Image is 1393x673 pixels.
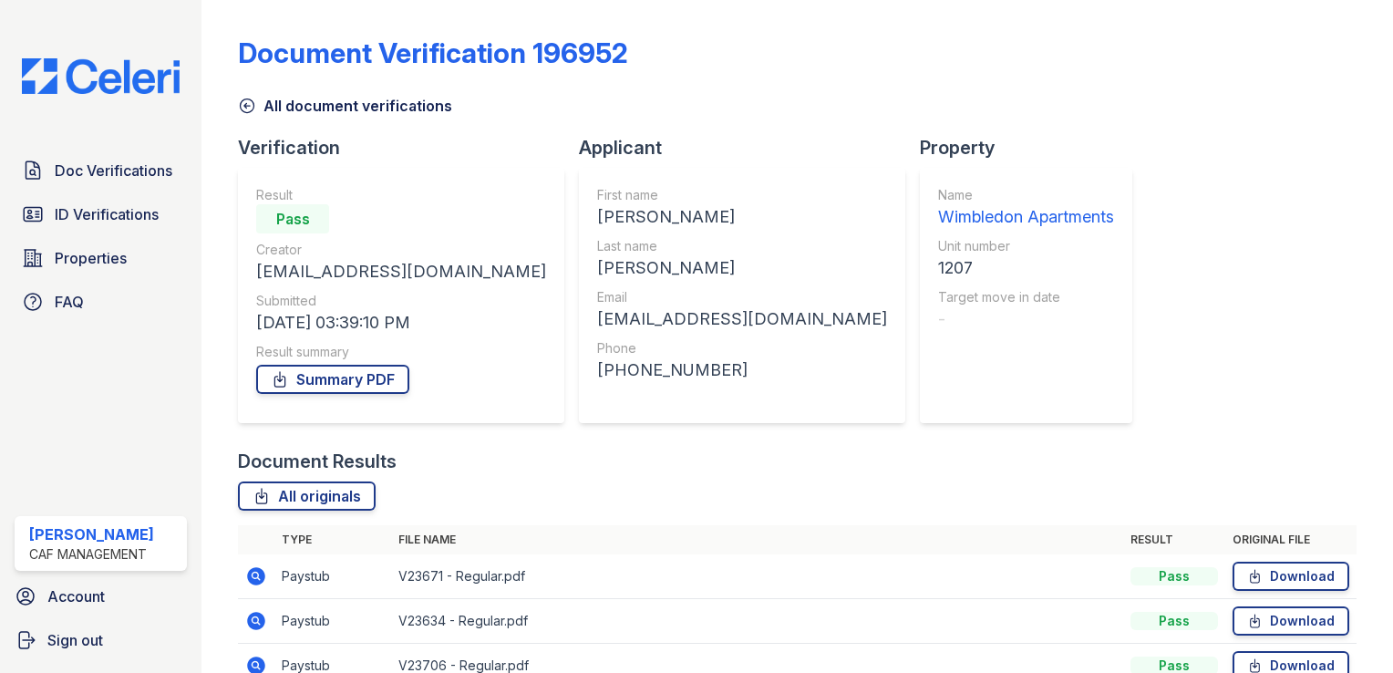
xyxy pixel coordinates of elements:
div: [PERSON_NAME] [29,523,154,545]
div: Phone [597,339,887,357]
div: Result summary [256,343,546,361]
td: Paystub [274,554,391,599]
div: First name [597,186,887,204]
span: Properties [55,247,127,269]
a: All originals [238,481,376,511]
span: FAQ [55,291,84,313]
a: Sign out [7,622,194,658]
a: Account [7,578,194,615]
div: Unit number [938,237,1114,255]
span: Sign out [47,629,103,651]
a: ID Verifications [15,196,187,233]
span: Account [47,585,105,607]
a: Doc Verifications [15,152,187,189]
div: 1207 [938,255,1114,281]
span: ID Verifications [55,203,159,225]
a: FAQ [15,284,187,320]
div: [PHONE_NUMBER] [597,357,887,383]
a: Summary PDF [256,365,409,394]
div: - [938,306,1114,332]
div: Wimbledon Apartments [938,204,1114,230]
th: Result [1123,525,1225,554]
a: Name Wimbledon Apartments [938,186,1114,230]
div: Creator [256,241,546,259]
div: [EMAIL_ADDRESS][DOMAIN_NAME] [256,259,546,285]
div: Email [597,288,887,306]
th: File name [391,525,1123,554]
a: Download [1233,562,1349,591]
div: Target move in date [938,288,1114,306]
div: Pass [1130,612,1218,630]
div: Pass [256,204,329,233]
td: V23634 - Regular.pdf [391,599,1123,644]
div: Last name [597,237,887,255]
a: Properties [15,240,187,276]
div: Applicant [579,135,920,160]
div: Result [256,186,546,204]
div: [PERSON_NAME] [597,255,887,281]
a: All document verifications [238,95,452,117]
div: [PERSON_NAME] [597,204,887,230]
div: Pass [1130,567,1218,585]
a: Download [1233,606,1349,636]
img: CE_Logo_Blue-a8612792a0a2168367f1c8372b55b34899dd931a85d93a1a3d3e32e68fde9ad4.png [7,58,194,94]
div: [EMAIL_ADDRESS][DOMAIN_NAME] [597,306,887,332]
td: V23671 - Regular.pdf [391,554,1123,599]
div: Name [938,186,1114,204]
div: Property [920,135,1147,160]
div: CAF Management [29,545,154,564]
div: [DATE] 03:39:10 PM [256,310,546,336]
div: Document Results [238,449,397,474]
div: Verification [238,135,579,160]
span: Doc Verifications [55,160,172,181]
div: Submitted [256,292,546,310]
th: Type [274,525,391,554]
th: Original file [1225,525,1357,554]
td: Paystub [274,599,391,644]
div: Document Verification 196952 [238,36,628,69]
